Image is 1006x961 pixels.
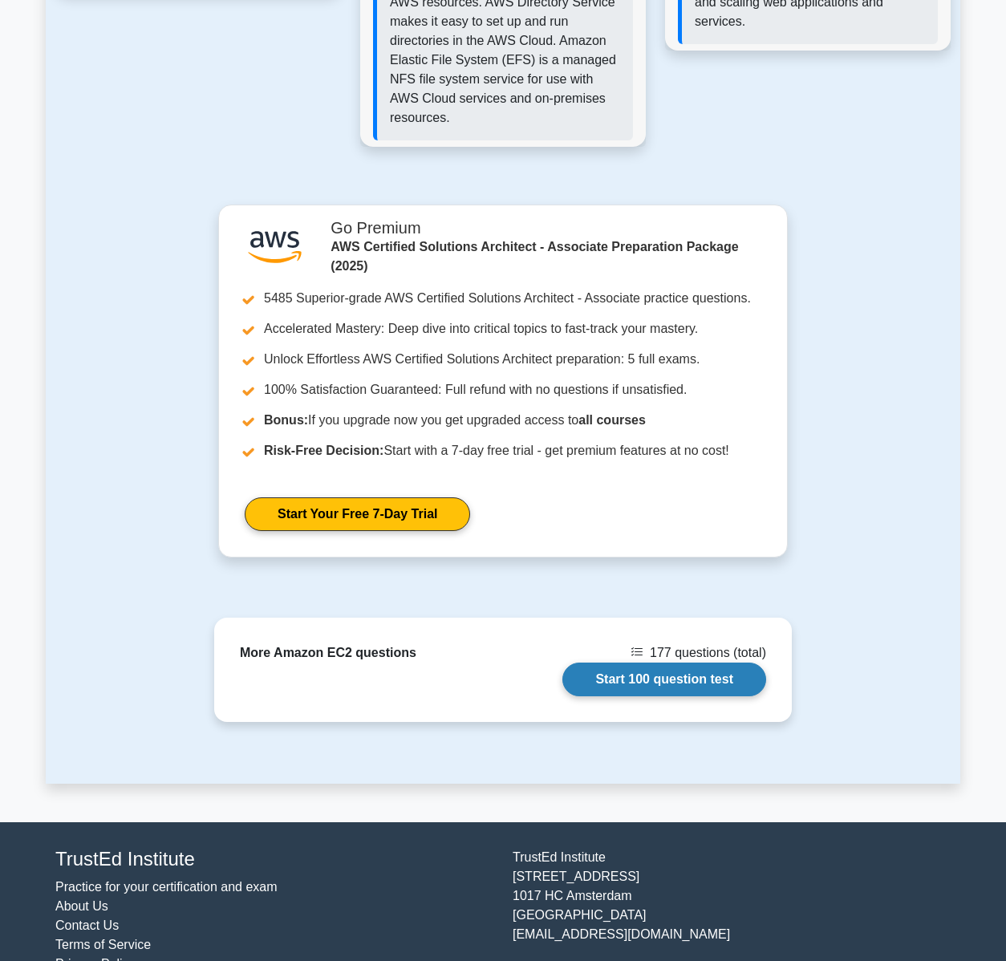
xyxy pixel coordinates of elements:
a: Terms of Service [55,938,151,951]
a: Start 100 question test [562,663,766,696]
h4: TrustEd Institute [55,848,493,871]
a: Contact Us [55,918,119,932]
a: About Us [55,899,108,913]
a: Practice for your certification and exam [55,880,278,894]
a: Start Your Free 7-Day Trial [245,497,470,531]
